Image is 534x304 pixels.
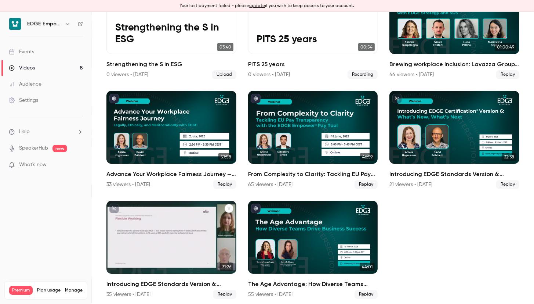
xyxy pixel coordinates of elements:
[496,180,519,189] span: Replay
[220,263,233,271] span: 31:26
[348,70,378,79] span: Recording
[250,3,265,9] button: update
[65,287,83,293] a: Manage
[248,91,378,189] a: 46:59From Complexity to Clarity: Tackling EU Pay Transparency with the EDGE Empower Pay Tool65 vi...
[81,43,124,48] div: Keywords by Traffic
[180,3,355,9] p: Your last payment failed - please if you wish to keep access to your account.
[52,145,67,152] span: new
[248,201,378,299] a: 44:01The Age Advantage: How Diverse Teams Drive Business Success55 viewers • [DATE]Replay
[73,43,79,49] img: tab_keywords_by_traffic_grey.svg
[389,60,519,69] h2: Brewing workplace Inclusion: Lavazza Group’s EDGE Certification Journey with EDGE Strategy and SGS
[389,170,519,179] h2: Introducing EDGE Standards Version 6: What’s New, What’s Next
[9,286,33,295] span: Premium
[360,153,375,161] span: 46:59
[502,153,516,161] span: 32:38
[496,70,519,79] span: Replay
[106,60,236,69] h2: Strengthening the S in ESG
[248,71,290,78] div: 0 viewers • [DATE]
[213,180,236,189] span: Replay
[106,71,148,78] div: 0 viewers • [DATE]
[21,12,36,18] div: v 4.0.25
[9,48,34,56] div: Events
[20,43,26,49] img: tab_domain_overview_orange.svg
[248,201,378,299] li: The Age Advantage: How Diverse Teams Drive Business Success
[106,91,236,189] a: 57:58Advance Your Workplace Fairness Journey — Legally, Ethically, and Meritocratically with EDGE...
[19,19,81,25] div: Domain: [DOMAIN_NAME]
[106,201,236,299] li: Introducing EDGE Standards Version 6: What’s New, What’s Next
[248,181,293,188] div: 65 viewers • [DATE]
[355,290,378,299] span: Replay
[106,181,150,188] div: 33 viewers • [DATE]
[389,91,519,189] li: Introducing EDGE Standards Version 6: What’s New, What’s Next
[12,19,18,25] img: website_grey.svg
[355,180,378,189] span: Replay
[106,91,236,189] li: Advance Your Workplace Fairness Journey — Legally, Ethically, and Meritocratically with EDGE
[19,128,30,136] span: Help
[9,128,83,136] li: help-dropdown-opener
[109,94,119,103] button: published
[12,12,18,18] img: logo_orange.svg
[27,20,62,28] h6: EDGE Empower
[251,94,261,103] button: published
[9,18,21,30] img: EDGE Empower
[495,43,516,51] span: 01:00:49
[392,94,402,103] button: unpublished
[106,170,236,179] h2: Advance Your Workplace Fairness Journey — Legally, Ethically, and Meritocratically with EDGE
[251,204,261,213] button: published
[213,290,236,299] span: Replay
[389,71,434,78] div: 46 viewers • [DATE]
[9,81,41,88] div: Audience
[106,291,150,298] div: 35 viewers • [DATE]
[257,34,369,46] p: PITS 25 years
[389,181,432,188] div: 21 viewers • [DATE]
[37,287,61,293] span: Plan usage
[9,97,38,104] div: Settings
[248,60,378,69] h2: PITS 25 years
[218,153,233,161] span: 57:58
[9,64,35,72] div: Videos
[248,170,378,179] h2: From Complexity to Clarity: Tackling EU Pay Transparency with the EDGE Empower Pay Tool
[106,280,236,289] h2: Introducing EDGE Standards Version 6: What’s New, What’s Next
[248,291,293,298] div: 55 viewers • [DATE]
[106,201,236,299] a: 31:26Introducing EDGE Standards Version 6: What’s New, What’s Next35 viewers • [DATE]Replay
[19,144,48,152] a: SpeakerHub
[19,161,47,169] span: What's new
[28,43,66,48] div: Domain Overview
[389,91,519,189] a: 32:38Introducing EDGE Standards Version 6: What’s New, What’s Next21 viewers • [DATE]Replay
[248,280,378,289] h2: The Age Advantage: How Diverse Teams Drive Business Success
[360,263,375,271] span: 44:01
[358,43,375,51] span: 00:54
[115,22,228,45] p: Strengthening the S in ESG
[109,204,119,213] button: unpublished
[212,70,236,79] span: Upload
[217,43,233,51] span: 03:40
[248,91,378,189] li: From Complexity to Clarity: Tackling EU Pay Transparency with the EDGE Empower Pay Tool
